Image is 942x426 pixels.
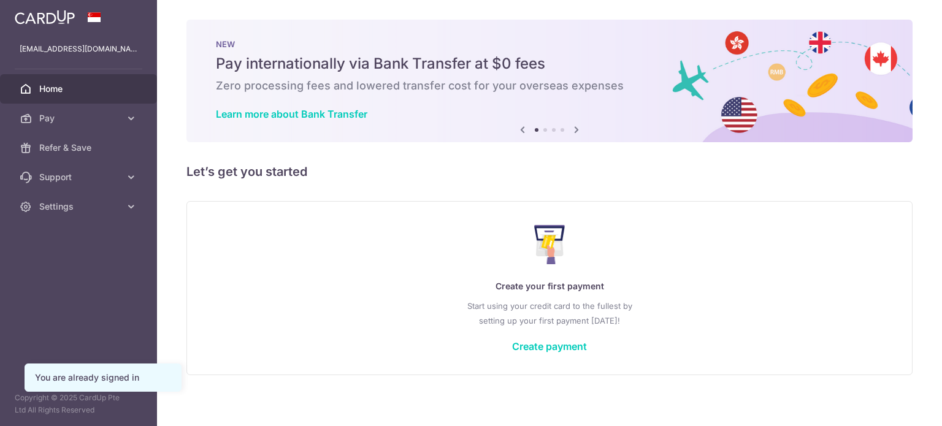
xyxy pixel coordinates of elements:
[512,340,587,352] a: Create payment
[534,225,565,264] img: Make Payment
[216,78,883,93] h6: Zero processing fees and lowered transfer cost for your overseas expenses
[186,20,913,142] img: Bank transfer banner
[216,54,883,74] h5: Pay internationally via Bank Transfer at $0 fees
[216,39,883,49] p: NEW
[212,279,887,294] p: Create your first payment
[35,371,171,384] div: You are already signed in
[39,83,120,95] span: Home
[216,108,367,120] a: Learn more about Bank Transfer
[39,142,120,154] span: Refer & Save
[186,162,913,181] h5: Let’s get you started
[39,171,120,183] span: Support
[212,299,887,328] p: Start using your credit card to the fullest by setting up your first payment [DATE]!
[39,112,120,124] span: Pay
[863,389,930,420] iframe: Opens a widget where you can find more information
[39,200,120,213] span: Settings
[20,43,137,55] p: [EMAIL_ADDRESS][DOMAIN_NAME]
[15,10,75,25] img: CardUp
